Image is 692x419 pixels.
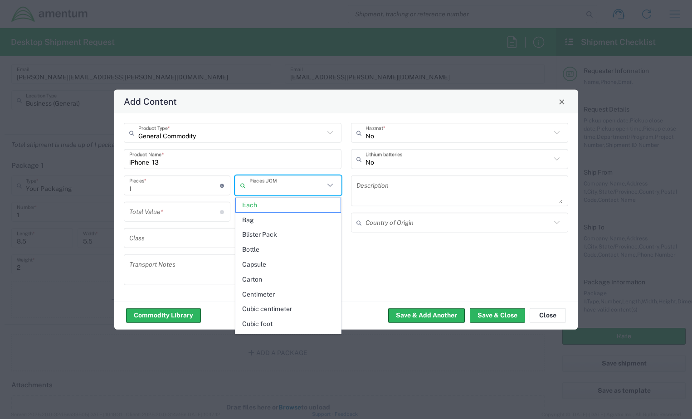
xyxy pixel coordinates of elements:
button: Close [530,308,566,322]
span: Blister Pack [236,228,341,242]
span: Centimeter [236,287,341,302]
span: Bottle [236,243,341,257]
span: Each [236,198,341,212]
h4: Add Content [124,95,177,108]
span: Cubic meter [236,332,341,346]
button: Save & Close [470,308,525,322]
span: Carton [236,273,341,287]
span: Capsule [236,258,341,272]
span: Bag [236,213,341,227]
button: Commodity Library [126,308,201,322]
span: Cubic centimeter [236,302,341,316]
button: Save & Add Another [388,308,465,322]
button: Close [556,95,568,108]
span: Cubic foot [236,317,341,331]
